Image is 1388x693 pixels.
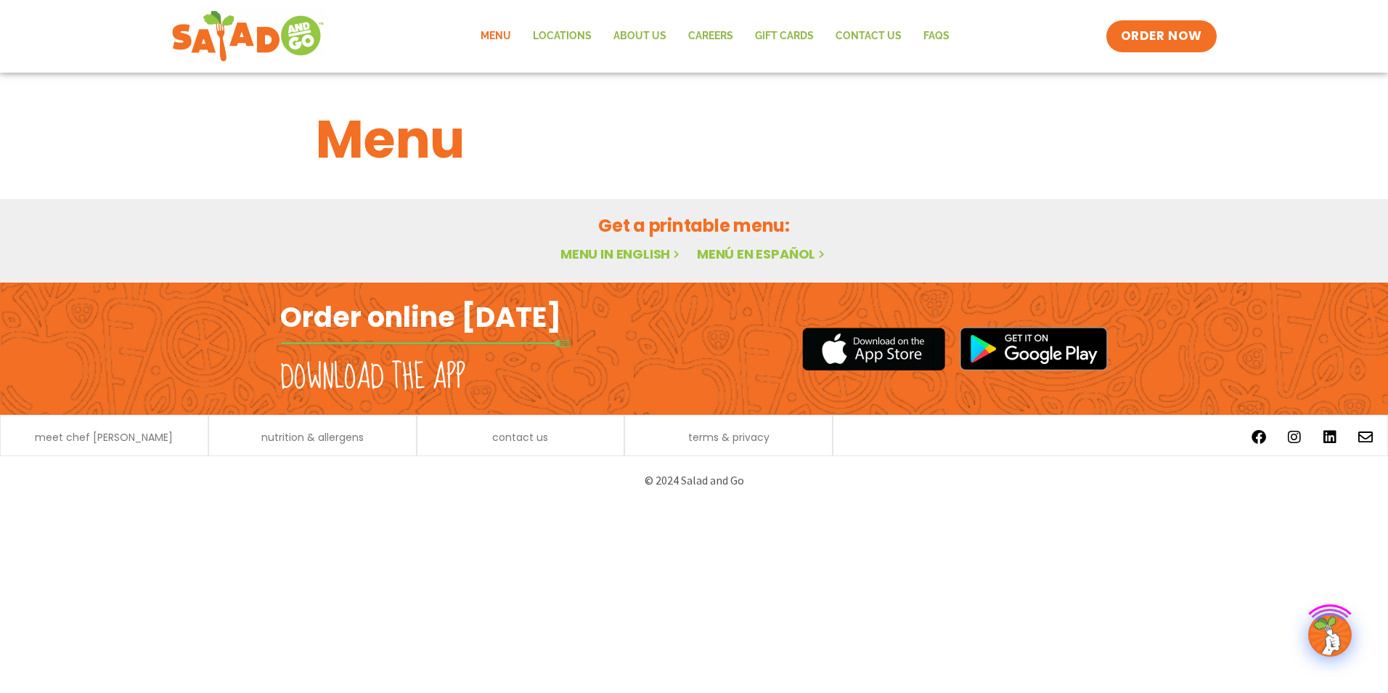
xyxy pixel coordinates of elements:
img: fork [280,339,571,347]
h2: Get a printable menu: [316,213,1072,238]
h2: Order online [DATE] [280,299,561,335]
a: Careers [677,20,744,53]
h2: Download the app [280,357,465,398]
a: Menu [470,20,522,53]
a: Menu in English [560,245,682,263]
a: meet chef [PERSON_NAME] [35,432,173,442]
a: Menú en español [697,245,828,263]
img: new-SAG-logo-768×292 [171,7,324,65]
a: GIFT CARDS [744,20,825,53]
a: terms & privacy [688,432,769,442]
a: contact us [492,432,548,442]
a: FAQs [913,20,960,53]
img: google_play [960,327,1108,370]
span: ORDER NOW [1121,28,1202,45]
a: Locations [522,20,603,53]
img: appstore [802,325,945,373]
a: Contact Us [825,20,913,53]
nav: Menu [470,20,960,53]
a: About Us [603,20,677,53]
a: nutrition & allergens [261,432,364,442]
h1: Menu [316,100,1072,179]
p: © 2024 Salad and Go [287,471,1101,490]
a: ORDER NOW [1106,20,1217,52]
